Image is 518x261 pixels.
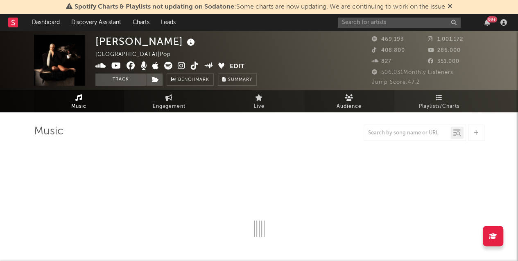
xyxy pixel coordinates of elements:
a: Discovery Assistant [66,14,127,31]
span: 351,000 [428,59,459,64]
span: 469,193 [372,37,404,42]
span: 286,000 [428,48,461,53]
button: Track [95,74,147,86]
div: 99 + [487,16,497,22]
span: Spotify Charts & Playlists not updating on Sodatone [75,4,234,10]
span: Dismiss [448,4,452,10]
span: 1,001,172 [428,37,463,42]
button: Summary [218,74,257,86]
input: Search for artists [338,18,461,28]
button: 99+ [484,19,490,26]
span: 827 [372,59,391,64]
a: Audience [304,90,394,112]
a: Charts [127,14,155,31]
a: Playlists/Charts [394,90,484,112]
span: Playlists/Charts [419,102,459,112]
div: [PERSON_NAME] [95,35,197,48]
span: Summary [228,78,252,82]
div: [GEOGRAPHIC_DATA] | Pop [95,50,180,60]
a: Engagement [124,90,214,112]
span: Jump Score: 47.2 [372,80,420,85]
input: Search by song name or URL [364,130,450,136]
span: Benchmark [178,75,209,85]
button: Edit [230,62,244,72]
span: Music [71,102,86,112]
span: 408,800 [372,48,405,53]
a: Dashboard [26,14,66,31]
a: Benchmark [167,74,214,86]
span: Audience [337,102,362,112]
a: Leads [155,14,181,31]
a: Music [34,90,124,112]
span: : Some charts are now updating. We are continuing to work on the issue [75,4,445,10]
span: Engagement [153,102,185,112]
span: 506,031 Monthly Listeners [372,70,453,75]
span: Live [254,102,265,112]
a: Live [214,90,304,112]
